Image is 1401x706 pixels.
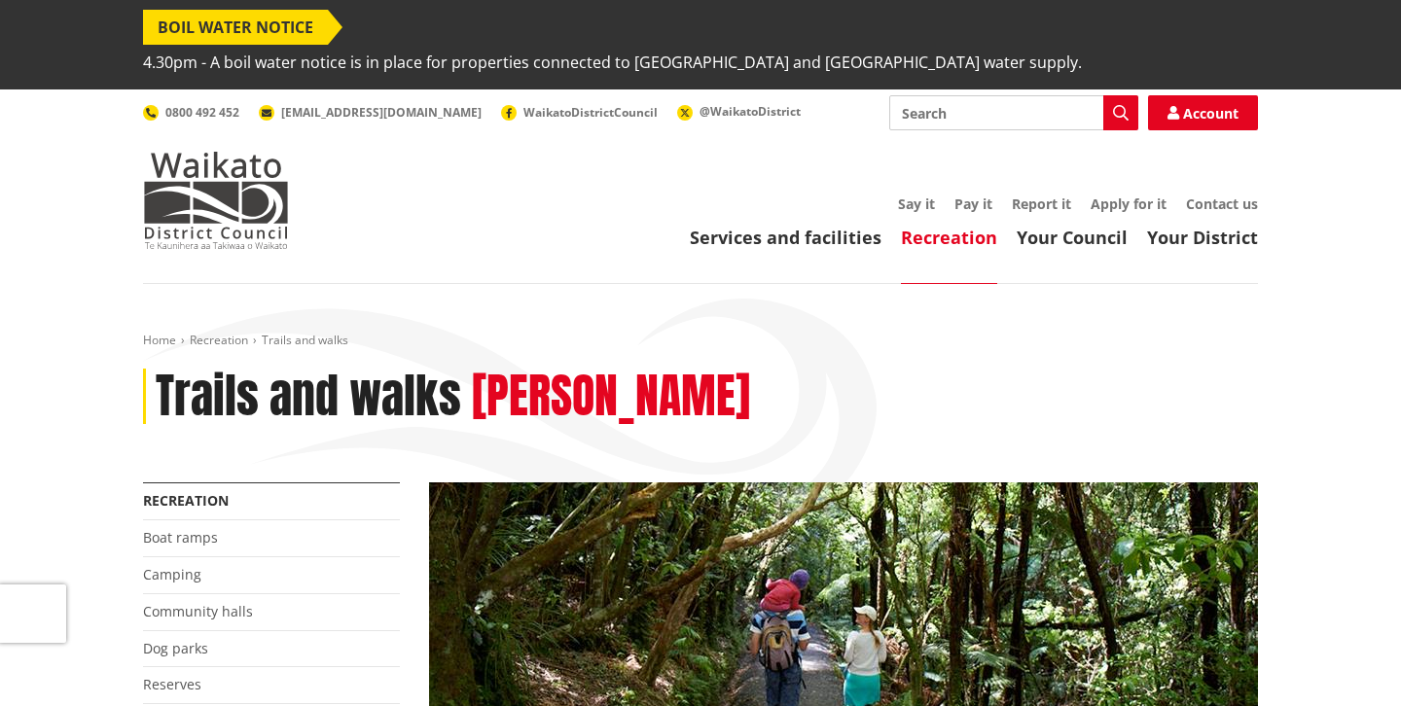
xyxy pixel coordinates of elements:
[1091,194,1167,213] a: Apply for it
[472,369,750,425] h2: [PERSON_NAME]
[690,226,881,249] a: Services and facilities
[954,194,992,213] a: Pay it
[1186,194,1258,213] a: Contact us
[143,45,1082,80] span: 4.30pm - A boil water notice is in place for properties connected to [GEOGRAPHIC_DATA] and [GEOGR...
[1147,226,1258,249] a: Your District
[143,333,1258,349] nav: breadcrumb
[143,332,176,348] a: Home
[262,332,348,348] span: Trails and walks
[901,226,997,249] a: Recreation
[281,104,482,121] span: [EMAIL_ADDRESS][DOMAIN_NAME]
[143,104,239,121] a: 0800 492 452
[165,104,239,121] span: 0800 492 452
[1148,95,1258,130] a: Account
[700,103,801,120] span: @WaikatoDistrict
[889,95,1138,130] input: Search input
[143,565,201,583] a: Camping
[143,675,201,693] a: Reserves
[523,104,658,121] span: WaikatoDistrictCouncil
[898,194,935,213] a: Say it
[1012,194,1071,213] a: Report it
[143,152,289,249] img: Waikato District Council - Te Kaunihera aa Takiwaa o Waikato
[1017,226,1128,249] a: Your Council
[143,491,229,510] a: Recreation
[190,332,248,348] a: Recreation
[143,639,208,657] a: Dog parks
[143,10,328,45] span: BOIL WATER NOTICE
[143,528,218,547] a: Boat ramps
[143,602,253,620] a: Community halls
[259,104,482,121] a: [EMAIL_ADDRESS][DOMAIN_NAME]
[677,103,801,120] a: @WaikatoDistrict
[501,104,658,121] a: WaikatoDistrictCouncil
[156,369,461,425] h1: Trails and walks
